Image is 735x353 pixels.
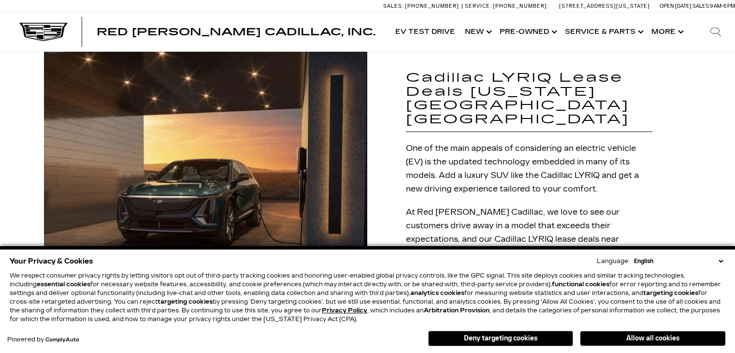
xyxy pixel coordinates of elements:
span: Sales: [692,3,710,9]
span: Red [PERSON_NAME] Cadillac, Inc. [97,26,375,38]
span: Service: [465,3,491,9]
button: More [647,13,687,51]
a: Red [PERSON_NAME] Cadillac, Inc. [97,27,375,37]
strong: functional cookies [552,281,609,288]
span: 9 AM-6 PM [710,3,735,9]
a: Service & Parts [560,13,647,51]
button: Deny targeting cookies [428,331,573,346]
span: One of the main appeals of considering an electric vehicle (EV) is the updated technology embedde... [406,144,639,193]
p: We respect consumer privacy rights by letting visitors opt out of third-party tracking cookies an... [10,271,725,324]
span: At Red [PERSON_NAME] Cadillac, we love to see our customers drive away in a model that exceeds th... [406,207,635,271]
strong: essential cookies [37,281,90,288]
strong: targeting cookies [643,290,698,296]
a: Sales: [PHONE_NUMBER] [383,3,461,9]
strong: targeting cookies [158,298,213,305]
strong: analytics cookies [410,290,464,296]
a: Privacy Policy [322,307,367,314]
a: ComplyAuto [45,337,79,343]
a: Pre-Owned [495,13,560,51]
a: Service: [PHONE_NUMBER] [461,3,549,9]
a: New [460,13,495,51]
strong: Arbitration Provision [424,307,490,314]
a: EV Test Drive [390,13,460,51]
select: Language Select [632,257,725,265]
img: Cadillac Dark Logo with Cadillac White Text [19,23,68,41]
img: Cadillac LYRIQ Lease Deals Colorado Springs CO [44,52,367,302]
span: Sales: [383,3,404,9]
span: [PHONE_NUMBER] [405,3,459,9]
button: Allow all cookies [580,331,725,346]
span: Open [DATE] [660,3,692,9]
div: Language: [597,258,630,264]
span: Your Privacy & Cookies [10,254,93,268]
a: [STREET_ADDRESS][US_STATE] [559,3,650,9]
div: Powered by [7,337,79,343]
span: [PHONE_NUMBER] [493,3,547,9]
h1: Cadillac LYRIQ Lease Deals [US_STATE][GEOGRAPHIC_DATA] [GEOGRAPHIC_DATA] [406,71,652,127]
